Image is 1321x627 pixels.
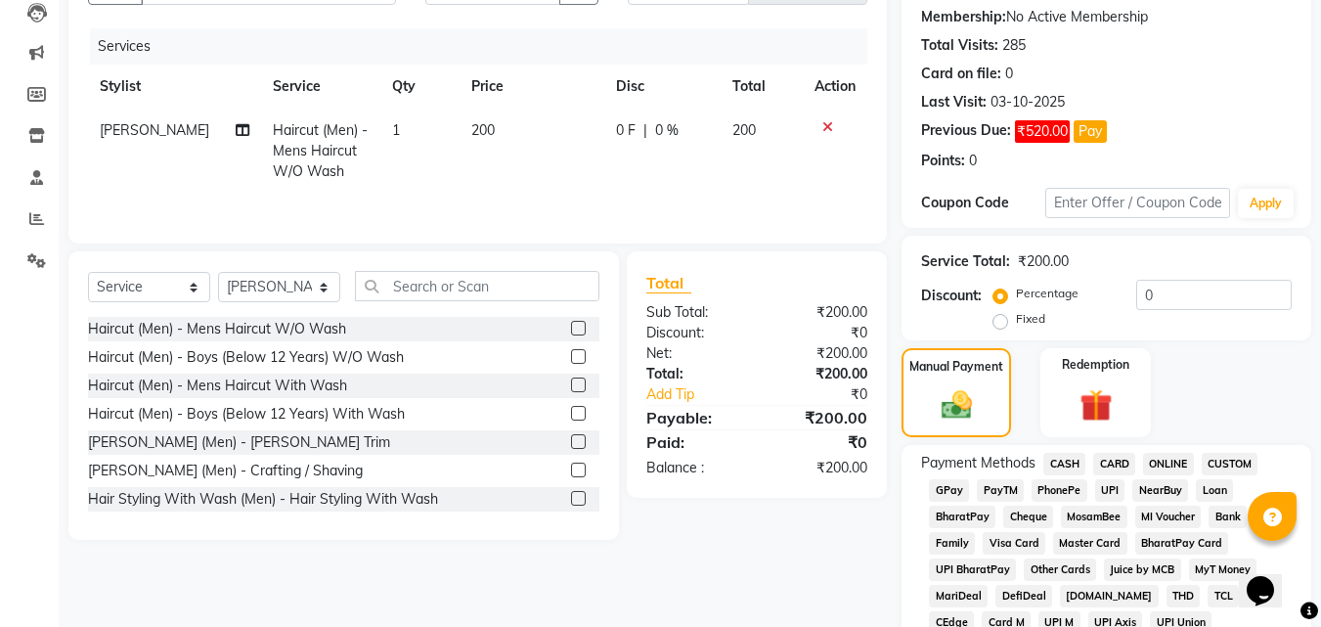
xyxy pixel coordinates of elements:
[632,430,757,454] div: Paid:
[604,65,721,109] th: Disc
[721,65,804,109] th: Total
[1143,453,1194,475] span: ONLINE
[273,121,368,180] span: Haircut (Men) - Mens Haircut W/O Wash
[757,323,882,343] div: ₹0
[1070,385,1123,425] img: _gift.svg
[921,193,1044,213] div: Coupon Code
[757,406,882,429] div: ₹200.00
[90,28,882,65] div: Services
[1062,356,1129,374] label: Redemption
[88,347,404,368] div: Haircut (Men) - Boys (Below 12 Years) W/O Wash
[632,458,757,478] div: Balance :
[1189,559,1257,581] span: MyT Money
[1015,120,1070,143] span: ₹520.00
[1032,479,1087,502] span: PhonePe
[778,384,883,405] div: ₹0
[1043,453,1085,475] span: CASH
[632,302,757,323] div: Sub Total:
[909,358,1003,376] label: Manual Payment
[921,7,1292,27] div: No Active Membership
[929,585,988,607] span: MariDeal
[921,151,965,171] div: Points:
[643,120,647,141] span: |
[655,120,679,141] span: 0 %
[88,65,261,109] th: Stylist
[1104,559,1181,581] span: Juice by MCB
[1045,188,1230,218] input: Enter Offer / Coupon Code
[100,121,209,139] span: [PERSON_NAME]
[1018,251,1069,272] div: ₹200.00
[646,273,691,293] span: Total
[921,7,1006,27] div: Membership:
[1060,585,1159,607] span: [DOMAIN_NAME]
[1135,532,1229,555] span: BharatPay Card
[732,121,756,139] span: 200
[969,151,977,171] div: 0
[929,532,975,555] span: Family
[632,343,757,364] div: Net:
[1202,453,1258,475] span: CUSTOM
[355,271,599,301] input: Search or Scan
[88,461,363,481] div: [PERSON_NAME] (Men) - Crafting / Shaving
[392,121,400,139] span: 1
[921,92,987,112] div: Last Visit:
[1093,453,1135,475] span: CARD
[1061,506,1127,528] span: MosamBee
[1209,506,1247,528] span: Bank
[1196,479,1233,502] span: Loan
[921,64,1001,84] div: Card on file:
[1053,532,1127,555] span: Master Card
[1239,549,1301,607] iframe: chat widget
[1024,559,1096,581] span: Other Cards
[983,532,1045,555] span: Visa Card
[1074,120,1107,143] button: Pay
[380,65,460,109] th: Qty
[88,376,347,396] div: Haircut (Men) - Mens Haircut With Wash
[88,404,405,425] div: Haircut (Men) - Boys (Below 12 Years) With Wash
[757,343,882,364] div: ₹200.00
[261,65,380,109] th: Service
[88,319,346,339] div: Haircut (Men) - Mens Haircut W/O Wash
[632,364,757,384] div: Total:
[1095,479,1125,502] span: UPI
[616,120,636,141] span: 0 F
[757,458,882,478] div: ₹200.00
[757,364,882,384] div: ₹200.00
[932,387,982,423] img: _cash.svg
[1135,506,1202,528] span: MI Voucher
[632,384,777,405] a: Add Tip
[1238,189,1294,218] button: Apply
[88,489,438,510] div: Hair Styling With Wash (Men) - Hair Styling With Wash
[921,453,1035,473] span: Payment Methods
[1016,310,1045,328] label: Fixed
[921,35,998,56] div: Total Visits:
[1167,585,1201,607] span: THD
[88,432,390,453] div: [PERSON_NAME] (Men) - [PERSON_NAME] Trim
[921,251,1010,272] div: Service Total:
[1003,506,1053,528] span: Cheque
[929,559,1016,581] span: UPI BharatPay
[1005,64,1013,84] div: 0
[757,302,882,323] div: ₹200.00
[991,92,1065,112] div: 03-10-2025
[757,430,882,454] div: ₹0
[995,585,1052,607] span: DefiDeal
[977,479,1024,502] span: PayTM
[803,65,867,109] th: Action
[929,506,995,528] span: BharatPay
[1208,585,1239,607] span: TCL
[929,479,969,502] span: GPay
[632,323,757,343] div: Discount:
[471,121,495,139] span: 200
[460,65,604,109] th: Price
[632,406,757,429] div: Payable:
[1016,285,1079,302] label: Percentage
[921,286,982,306] div: Discount:
[1002,35,1026,56] div: 285
[921,120,1011,143] div: Previous Due:
[1132,479,1188,502] span: NearBuy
